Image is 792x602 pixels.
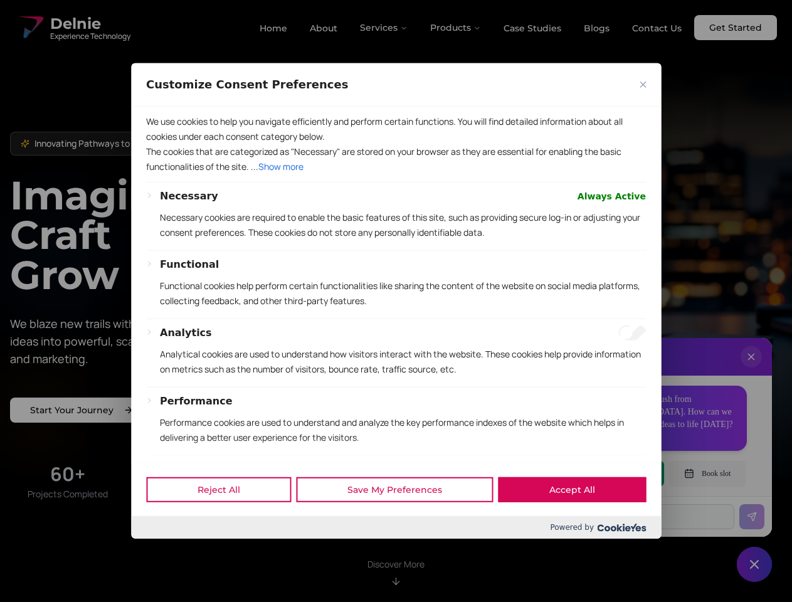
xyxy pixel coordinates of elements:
[160,325,212,341] button: Analytics
[640,82,646,88] img: Close
[296,477,493,502] button: Save My Preferences
[258,159,304,174] button: Show more
[146,114,646,144] p: We use cookies to help you navigate efficiently and perform certain functions. You will find deta...
[160,189,218,204] button: Necessary
[160,415,646,445] p: Performance cookies are used to understand and analyze the key performance indexes of the website...
[160,394,233,409] button: Performance
[160,257,219,272] button: Functional
[578,189,646,204] span: Always Active
[146,77,348,92] span: Customize Consent Preferences
[160,210,646,240] p: Necessary cookies are required to enable the basic features of this site, such as providing secur...
[597,524,646,532] img: Cookieyes logo
[146,144,646,174] p: The cookies that are categorized as "Necessary" are stored on your browser as they are essential ...
[131,516,661,539] div: Powered by
[160,278,646,309] p: Functional cookies help perform certain functionalities like sharing the content of the website o...
[146,477,291,502] button: Reject All
[498,477,646,502] button: Accept All
[618,325,646,341] input: Enable Analytics
[160,347,646,377] p: Analytical cookies are used to understand how visitors interact with the website. These cookies h...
